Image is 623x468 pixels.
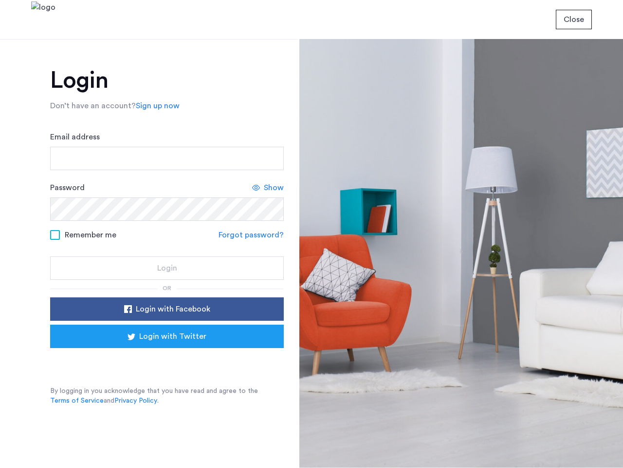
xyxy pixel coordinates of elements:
[219,229,284,241] a: Forgot password?
[50,256,284,280] button: button
[50,396,104,406] a: Terms of Service
[264,182,284,194] span: Show
[50,325,284,348] button: button
[114,396,157,406] a: Privacy Policy
[50,102,136,110] span: Don’t have an account?
[157,262,177,274] span: Login
[31,1,55,38] img: logo
[50,182,85,194] label: Password
[136,303,210,315] span: Login with Facebook
[50,69,284,92] h1: Login
[163,285,171,291] span: or
[556,10,592,29] button: button
[50,131,100,143] label: Email address
[564,14,584,25] span: Close
[50,386,284,406] p: By logging in you acknowledge that you have read and agree to the and .
[136,100,180,112] a: Sign up now
[139,331,206,342] span: Login with Twitter
[65,229,116,241] span: Remember me
[50,297,284,321] button: button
